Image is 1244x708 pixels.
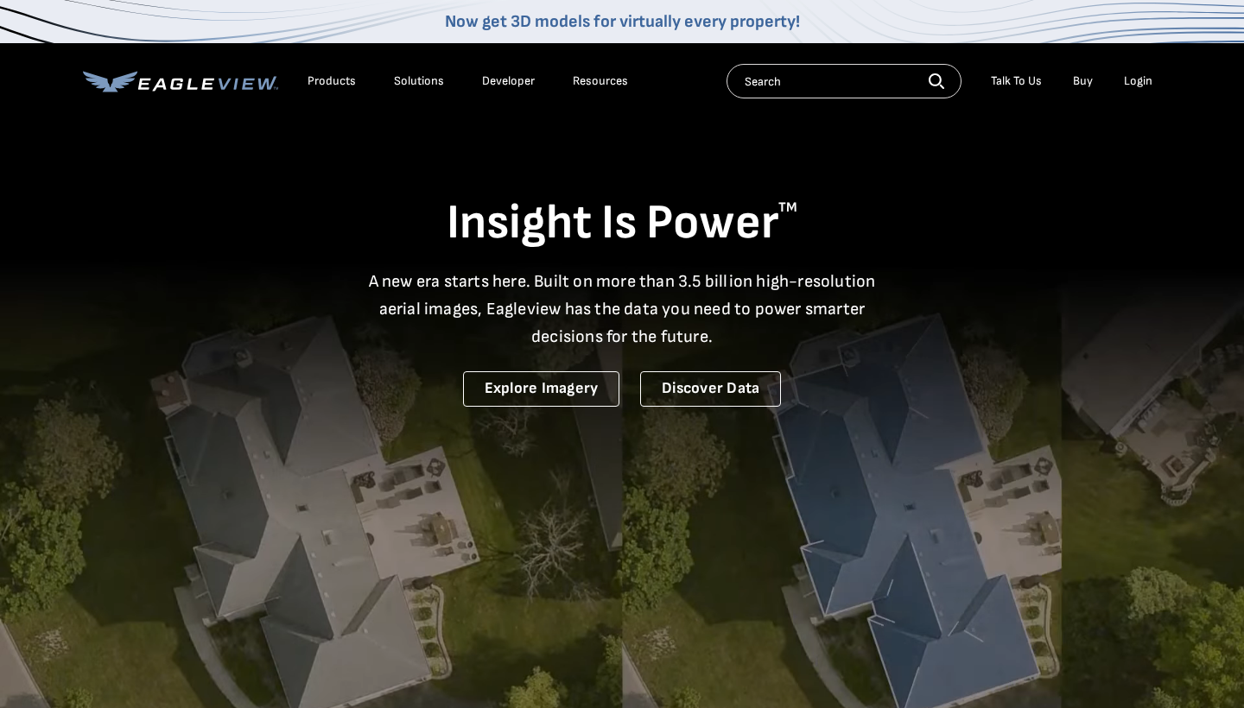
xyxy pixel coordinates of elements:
a: Explore Imagery [463,371,620,407]
div: Products [308,73,356,89]
div: Solutions [394,73,444,89]
p: A new era starts here. Built on more than 3.5 billion high-resolution aerial images, Eagleview ha... [358,268,886,351]
sup: TM [778,199,797,216]
a: Buy [1073,73,1093,89]
a: Now get 3D models for virtually every property! [445,11,800,32]
a: Developer [482,73,535,89]
div: Talk To Us [991,73,1042,89]
div: Login [1124,73,1152,89]
h1: Insight Is Power [83,193,1161,254]
a: Discover Data [640,371,781,407]
div: Resources [573,73,628,89]
input: Search [727,64,962,98]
